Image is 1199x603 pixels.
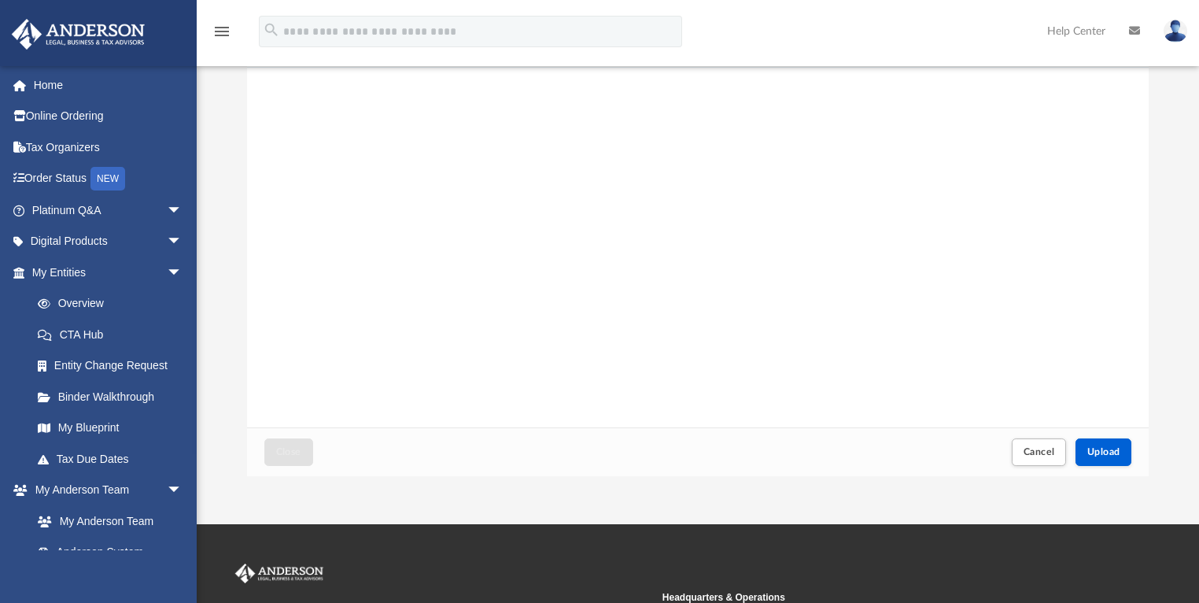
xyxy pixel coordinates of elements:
a: Digital Productsarrow_drop_down [11,226,206,257]
span: Close [276,447,301,457]
a: Platinum Q&Aarrow_drop_down [11,194,206,226]
img: User Pic [1164,20,1187,43]
i: menu [212,22,231,41]
a: My Blueprint [22,412,198,444]
img: Anderson Advisors Platinum Portal [232,564,326,584]
a: Anderson System [22,537,198,568]
span: Cancel [1024,447,1055,457]
a: Order StatusNEW [11,163,206,195]
a: My Anderson Team [22,505,190,537]
a: Online Ordering [11,101,206,132]
a: My Anderson Teamarrow_drop_down [11,475,198,506]
span: arrow_drop_down [167,226,198,258]
button: Upload [1075,438,1132,466]
span: Upload [1087,447,1120,457]
a: Home [11,69,206,101]
a: Overview [22,288,206,320]
a: Entity Change Request [22,350,206,382]
i: search [263,21,280,39]
div: NEW [90,167,125,191]
a: Tax Due Dates [22,443,206,475]
a: Tax Organizers [11,131,206,163]
span: arrow_drop_down [167,194,198,227]
a: menu [212,30,231,41]
div: grid [247,28,1149,428]
a: Binder Walkthrough [22,381,206,412]
div: Upload [247,28,1149,476]
span: arrow_drop_down [167,257,198,289]
a: CTA Hub [22,319,206,350]
span: arrow_drop_down [167,475,198,507]
button: Cancel [1012,438,1067,466]
img: Anderson Advisors Platinum Portal [7,19,149,50]
button: Close [264,438,313,466]
a: My Entitiesarrow_drop_down [11,257,206,288]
